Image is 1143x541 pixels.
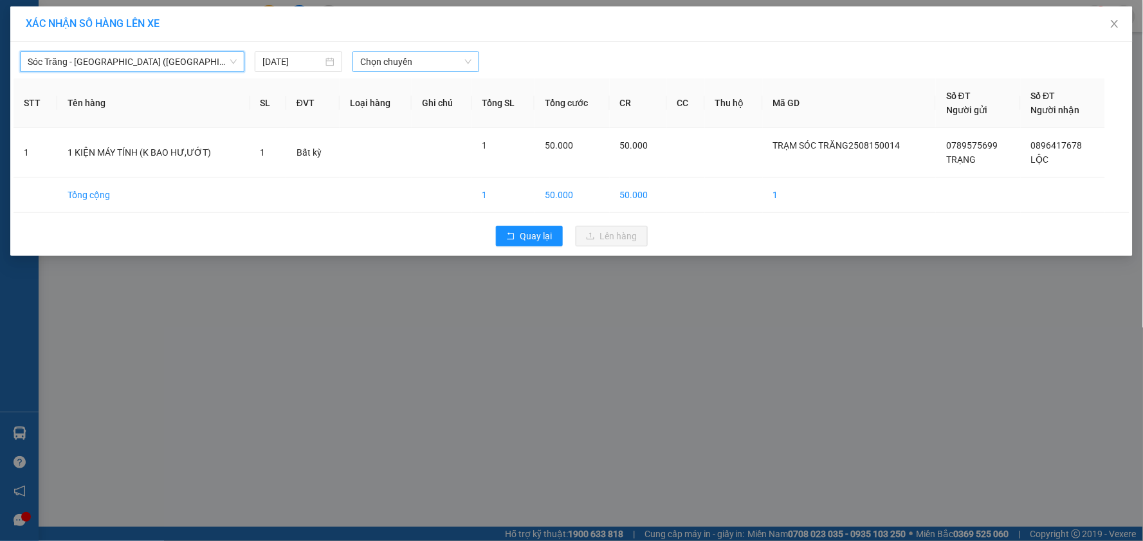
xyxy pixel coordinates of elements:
span: Trạm Sóc Trăng [10,89,136,136]
th: ĐVT [286,78,340,128]
span: XÁC NHẬN SỐ HÀNG LÊN XE [26,17,160,30]
span: Số ĐT [946,91,971,101]
span: 50.000 [545,140,573,151]
th: Loại hàng [340,78,412,128]
th: SL [250,78,286,128]
td: 50.000 [610,178,667,213]
td: Tổng cộng [57,178,250,213]
th: CC [667,78,705,128]
td: Bất kỳ [286,128,340,178]
strong: PHIẾU GỬI HÀNG [78,53,183,67]
th: Ghi chú [412,78,472,128]
span: Quay lại [520,229,553,243]
th: Tổng SL [472,78,535,128]
span: close [1110,19,1120,29]
td: 1 [472,178,535,213]
td: 1 [763,178,936,213]
th: CR [610,78,667,128]
button: Close [1097,6,1133,42]
span: Người gửi [946,105,987,115]
span: TRẠNG [946,154,976,165]
th: Thu hộ [705,78,763,128]
span: 1 [482,140,488,151]
span: 0896417678 [1031,140,1083,151]
span: TRẠM SÓC TRĂNG2508150014 [773,140,900,151]
span: Gửi: [10,89,136,136]
td: 1 [14,128,57,178]
th: STT [14,78,57,128]
th: Tổng cước [535,78,609,128]
span: rollback [506,232,515,242]
input: 15/08/2025 [262,55,323,69]
span: 50.000 [620,140,648,151]
span: Chọn chuyến [360,52,471,71]
td: 50.000 [535,178,609,213]
th: Mã GD [763,78,936,128]
td: 1 KIỆN MÁY TÍNH (K BAO HƯ,ƯỚT) [57,128,250,178]
th: Tên hàng [57,78,250,128]
span: Sóc Trăng - Sài Gòn (Hàng) [28,52,237,71]
button: rollbackQuay lại [496,226,563,246]
span: TP.HCM -SÓC TRĂNG [80,41,171,50]
span: Số ĐT [1031,91,1056,101]
strong: XE KHÁCH MỸ DUYÊN [86,7,174,35]
span: 0789575699 [946,140,998,151]
span: Người nhận [1031,105,1080,115]
span: LỘC [1031,154,1049,165]
button: uploadLên hàng [576,226,648,246]
span: 1 [261,147,266,158]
